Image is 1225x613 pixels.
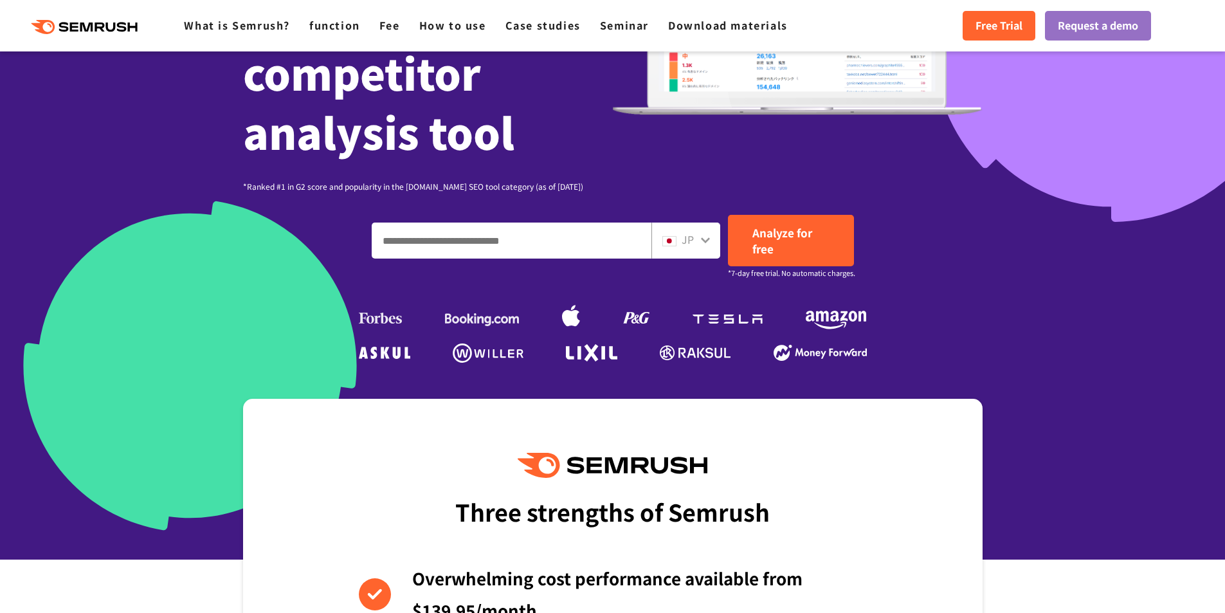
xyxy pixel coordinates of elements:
a: Seminar [600,17,649,33]
a: Case studies [505,17,581,33]
font: Three strengths of Semrush [455,495,770,528]
font: *7-day free trial. No automatic charges. [728,268,855,278]
input: Enter a domain, keyword or URL [372,223,651,258]
a: Free Trial [963,11,1035,41]
a: Download materials [668,17,788,33]
a: Fee [379,17,400,33]
font: JP [682,232,694,247]
img: Semrush [518,453,707,478]
font: *Ranked #1 in G2 score and popularity in the [DOMAIN_NAME] SEO tool category (as of [DATE]) [243,181,583,192]
a: function [309,17,360,33]
font: Free Trial [975,17,1022,33]
font: Request a demo [1058,17,1138,33]
font: competitor analysis tool [243,41,514,162]
font: Analyze for free [752,224,812,257]
a: Analyze for free [728,215,854,266]
a: Request a demo [1045,11,1151,41]
a: What is Semrush? [184,17,290,33]
a: How to use [419,17,486,33]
